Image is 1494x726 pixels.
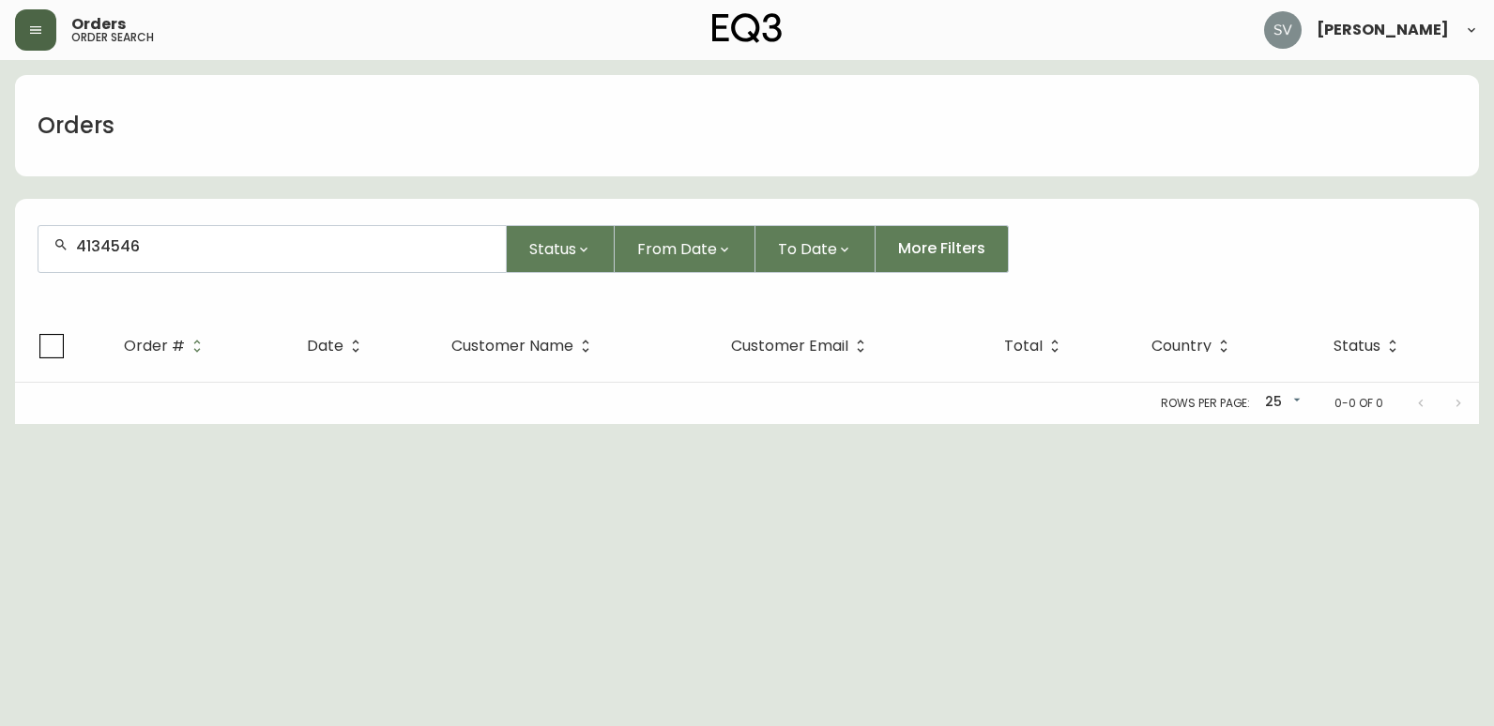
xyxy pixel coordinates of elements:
span: Date [307,338,368,355]
span: Date [307,340,343,352]
p: 0-0 of 0 [1334,395,1383,412]
h1: Orders [38,110,114,142]
span: Status [529,237,576,261]
span: Status [1334,338,1405,355]
span: Customer Email [731,340,848,352]
span: Order # [124,340,185,352]
span: Order # [124,338,209,355]
button: From Date [615,225,755,273]
span: Orders [71,17,126,32]
span: Customer Name [451,340,573,352]
span: From Date [637,237,717,261]
span: Country [1151,338,1236,355]
span: Total [1004,340,1043,352]
button: Status [507,225,615,273]
span: Status [1334,340,1380,352]
div: 25 [1258,387,1304,418]
span: Total [1004,338,1067,355]
span: To Date [778,237,837,261]
span: Country [1151,340,1212,352]
h5: order search [71,32,154,43]
button: More Filters [876,225,1009,273]
p: Rows per page: [1161,395,1250,412]
button: To Date [755,225,876,273]
span: More Filters [898,238,985,259]
img: 0ef69294c49e88f033bcbeb13310b844 [1264,11,1302,49]
span: Customer Name [451,338,598,355]
span: [PERSON_NAME] [1317,23,1449,38]
span: Customer Email [731,338,873,355]
input: Search [76,237,491,255]
img: logo [712,13,782,43]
